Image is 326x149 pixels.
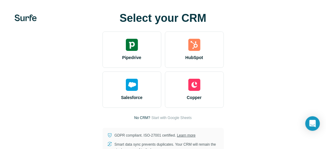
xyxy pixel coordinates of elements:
img: copper's logo [188,79,200,91]
p: No CRM? [134,115,150,121]
img: hubspot's logo [188,39,200,51]
a: Learn more [177,133,196,137]
span: HubSpot [185,55,203,61]
div: Open Intercom Messenger [305,116,320,131]
img: pipedrive's logo [126,39,138,51]
button: Start with Google Sheets [151,115,192,121]
span: Pipedrive [122,55,141,61]
span: Copper [187,94,202,101]
p: GDPR compliant. ISO-27001 certified. [115,133,196,138]
span: Salesforce [121,94,143,101]
h1: Select your CRM [103,12,224,24]
img: Surfe's logo [15,15,37,21]
img: salesforce's logo [126,79,138,91]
